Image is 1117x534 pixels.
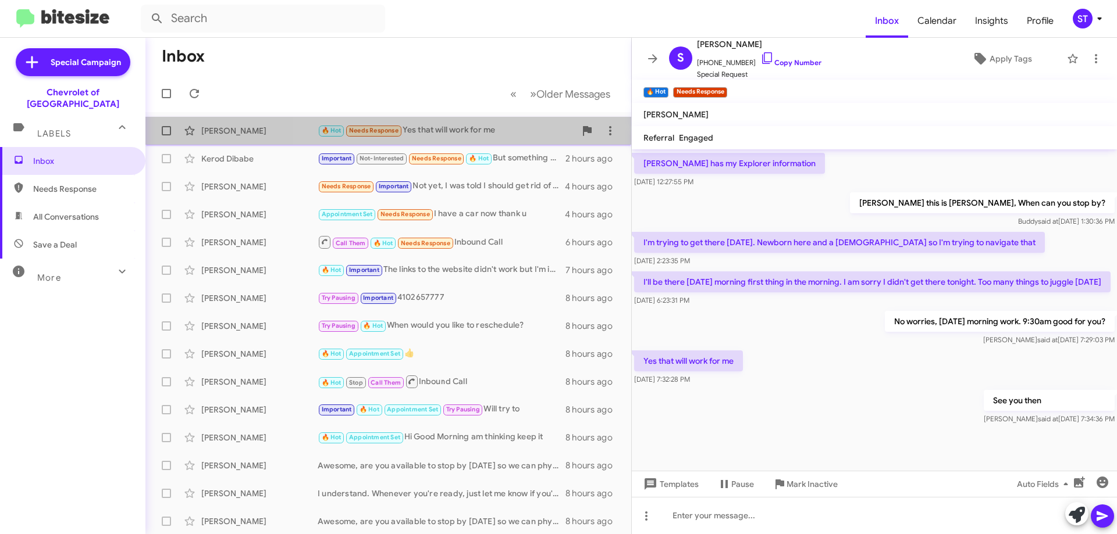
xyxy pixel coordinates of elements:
div: 👍 [318,347,565,360]
span: Appointment Set [387,406,438,413]
div: But something else had came up [318,152,565,165]
span: Pause [731,474,754,494]
h1: Inbox [162,47,205,66]
div: [PERSON_NAME] [201,209,318,220]
button: Templates [632,474,708,494]
span: Important [379,182,409,190]
span: Inbox [33,155,132,167]
span: Engaged [679,132,713,143]
div: 4 hours ago [565,209,622,220]
span: 🔥 Hot [360,406,379,413]
div: 8 hours ago [565,292,622,304]
div: 4 hours ago [565,181,622,192]
p: I'm trying to get there [DATE]. Newborn here and a [DEMOGRAPHIC_DATA] so I'm trying to navigate that [634,232,1045,253]
span: 🔥 Hot [322,266,341,274]
span: Try Pausing [446,406,480,413]
small: 🔥 Hot [643,87,668,98]
div: [PERSON_NAME] [201,348,318,360]
div: Awesome, are you available to stop by [DATE] so we can physically see your vehicle for an offer? [318,515,565,527]
span: Needs Response [322,182,371,190]
span: [DATE] 2:23:35 PM [634,256,690,265]
button: Pause [708,474,763,494]
span: Needs Response [349,127,399,134]
a: Inbox [866,4,908,38]
span: 🔥 Hot [322,433,341,441]
span: Appointment Set [349,350,400,357]
span: said at [1037,335,1058,344]
span: [PERSON_NAME] [697,37,821,51]
div: [PERSON_NAME] [201,488,318,499]
span: Try Pausing [322,322,355,329]
small: Needs Response [673,87,727,98]
button: Mark Inactive [763,474,847,494]
span: [PERSON_NAME] [DATE] 7:29:03 PM [983,335,1115,344]
span: Referral [643,132,674,143]
span: Apply Tags [990,48,1032,69]
div: 8 hours ago [565,376,622,388]
span: Stop [349,379,363,386]
span: Appointment Set [322,210,373,218]
span: Special Campaign [51,56,121,68]
button: Apply Tags [942,48,1061,69]
div: Yes that will work for me [318,124,575,137]
button: ST [1063,9,1104,28]
span: Try Pausing [322,294,355,302]
div: 8 hours ago [565,515,622,527]
div: Hi Good Morning am thinking keep it [318,431,565,444]
span: Needs Response [412,155,461,162]
span: said at [1038,217,1058,225]
span: S [677,49,684,67]
span: Important [322,155,352,162]
span: 🔥 Hot [322,127,341,134]
span: Calendar [908,4,966,38]
span: 🔥 Hot [322,379,341,386]
span: Older Messages [536,88,610,101]
div: [PERSON_NAME] [201,515,318,527]
span: [PERSON_NAME] [643,109,709,120]
span: Templates [641,474,699,494]
div: 4102657777 [318,291,565,304]
div: 6 hours ago [565,236,622,248]
div: [PERSON_NAME] [201,432,318,443]
span: [PHONE_NUMBER] [697,51,821,69]
span: [DATE] 7:32:28 PM [634,375,690,384]
div: Inbound Call [318,235,565,249]
button: Auto Fields [1008,474,1082,494]
div: Awesome, are you available to stop by [DATE] so we can physically see your vehicle? [318,460,565,471]
input: Search [141,5,385,33]
span: Labels [37,128,71,139]
div: [PERSON_NAME] [201,376,318,388]
p: See you then [984,390,1115,411]
span: Not-Interested [360,155,404,162]
span: Special Request [697,69,821,80]
span: More [37,273,61,283]
button: Next [523,82,617,106]
div: [PERSON_NAME] [201,404,318,415]
div: 8 hours ago [565,348,622,360]
span: 🔥 Hot [363,322,383,329]
span: Needs Response [380,210,430,218]
span: [DATE] 6:23:31 PM [634,296,689,304]
a: Profile [1018,4,1063,38]
div: I understand. Whenever you're ready, just let me know if you'd like to explore selling your Cruze. [318,488,565,499]
span: [PERSON_NAME] [DATE] 7:34:36 PM [984,414,1115,423]
div: Will try to [318,403,565,416]
span: Needs Response [401,239,450,247]
p: [PERSON_NAME] has my Explorer information [634,153,825,174]
span: Needs Response [33,183,132,195]
span: Save a Deal [33,239,77,250]
span: 🔥 Hot [373,239,393,247]
div: The links to the website didn't work but I'm in talks with [PERSON_NAME] rn [318,263,565,277]
span: Mark Inactive [787,474,838,494]
span: Call Them [371,379,401,386]
div: 8 hours ago [565,460,622,471]
a: Insights [966,4,1018,38]
div: 8 hours ago [565,320,622,332]
span: 🔥 Hot [322,350,341,357]
a: Special Campaign [16,48,130,76]
div: [PERSON_NAME] [201,292,318,304]
p: I'll be there [DATE] morning first thing in the morning. I am sorry I didn't get there tonight. T... [634,271,1111,292]
p: No worries, [DATE] morning work. 9:30am good for you? [885,311,1115,332]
